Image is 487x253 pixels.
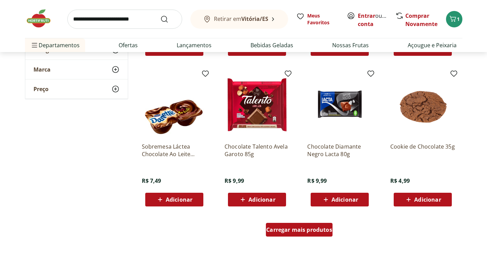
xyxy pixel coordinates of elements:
span: Departamentos [30,37,80,53]
button: Retirar emVitória/ES [190,10,288,29]
a: Lançamentos [177,41,212,49]
img: Chocolate Diamante Negro Lacta 80g [307,72,372,137]
a: Entrar [358,12,375,20]
img: Sobremesa Láctea Chocolate Ao Leite Danette Bandeja 180G 2 Unidades [142,72,207,137]
span: ou [358,12,388,28]
button: Adicionar [311,193,369,206]
a: Carregar mais produtos [266,223,333,239]
button: Preço [25,79,128,99]
span: Preço [33,86,49,92]
span: Adicionar [166,197,192,202]
a: Chocolate Diamante Negro Lacta 80g [307,143,372,158]
button: Adicionar [228,193,286,206]
a: Nossas Frutas [332,41,369,49]
button: Marca [25,60,128,79]
img: Hortifruti [25,8,59,29]
b: Vitória/ES [241,15,268,23]
span: Retirar em [214,16,268,22]
img: Chocolate Talento Avela Garoto 85g [225,72,289,137]
button: Adicionar [394,193,452,206]
span: Marca [33,66,51,73]
a: Meus Favoritos [296,12,339,26]
button: Adicionar [145,193,203,206]
a: Sobremesa Láctea Chocolate Ao Leite Danette Bandeja 180G 2 Unidades [142,143,207,158]
img: Cookie de Chocolate 35g [390,72,455,137]
button: Menu [30,37,39,53]
span: R$ 9,99 [225,177,244,185]
span: Adicionar [414,197,441,202]
span: Adicionar [332,197,358,202]
span: R$ 7,49 [142,177,161,185]
span: Adicionar [248,197,275,202]
a: Bebidas Geladas [251,41,293,49]
a: Cookie de Chocolate 35g [390,143,455,158]
a: Chocolate Talento Avela Garoto 85g [225,143,289,158]
button: Submit Search [160,15,177,23]
button: Carrinho [446,11,462,27]
span: Carregar mais produtos [266,227,332,232]
span: Meus Favoritos [307,12,339,26]
a: Ofertas [119,41,138,49]
span: 1 [457,16,460,22]
input: search [67,10,182,29]
span: R$ 9,99 [307,177,327,185]
a: Criar conta [358,12,395,28]
span: R$ 4,99 [390,177,410,185]
a: Comprar Novamente [405,12,437,28]
a: Açougue e Peixaria [408,41,457,49]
